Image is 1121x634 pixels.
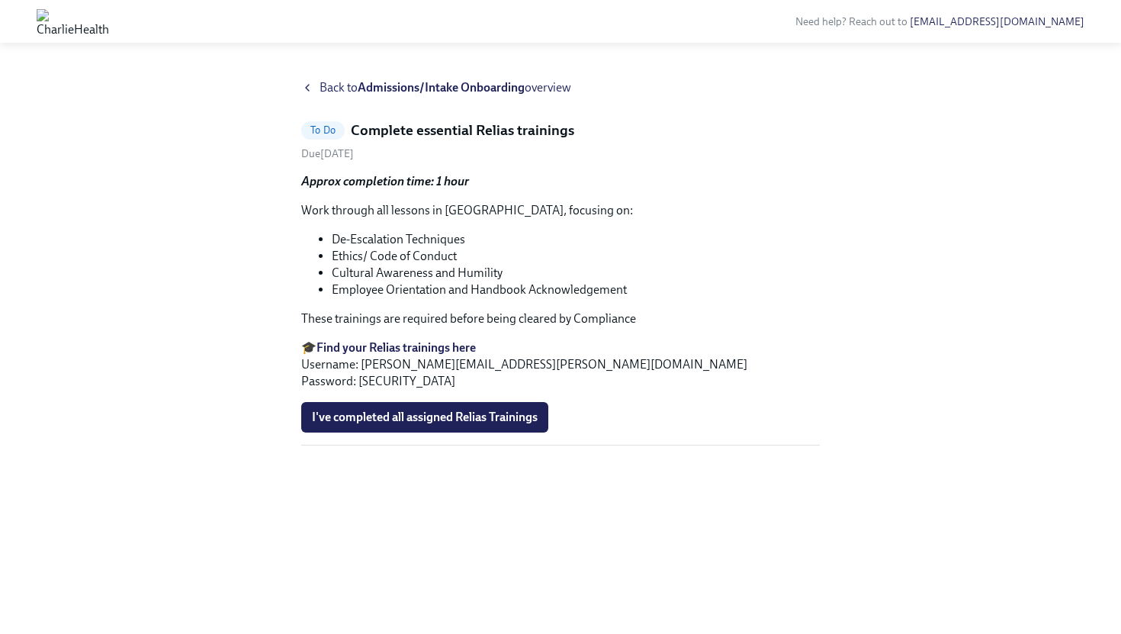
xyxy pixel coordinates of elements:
[795,15,1084,28] span: Need help? Reach out to
[332,282,820,298] li: Employee Orientation and Handbook Acknowledgement
[320,79,571,96] span: Back to overview
[301,340,820,390] p: 🎓 Username: [PERSON_NAME][EMAIL_ADDRESS][PERSON_NAME][DOMAIN_NAME] Password: [SECURITY_DATA]
[316,340,476,355] a: Find your Relias trainings here
[301,174,469,188] strong: Approx completion time: 1 hour
[301,124,345,136] span: To Do
[301,402,548,433] button: I've completed all assigned Relias Trainings
[312,410,538,425] span: I've completed all assigned Relias Trainings
[301,79,820,96] a: Back toAdmissions/Intake Onboardingoverview
[910,15,1084,28] a: [EMAIL_ADDRESS][DOMAIN_NAME]
[332,265,820,282] li: Cultural Awareness and Humility
[332,231,820,248] li: De-Escalation Techniques
[358,80,525,95] strong: Admissions/Intake Onboarding
[301,311,820,327] p: These trainings are required before being cleared by Compliance
[332,248,820,265] li: Ethics/ Code of Conduct
[301,147,354,160] span: Due [DATE]
[351,121,574,140] h5: Complete essential Relias trainings
[37,9,109,34] img: CharlieHealth
[301,202,820,219] p: Work through all lessons in [GEOGRAPHIC_DATA], focusing on:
